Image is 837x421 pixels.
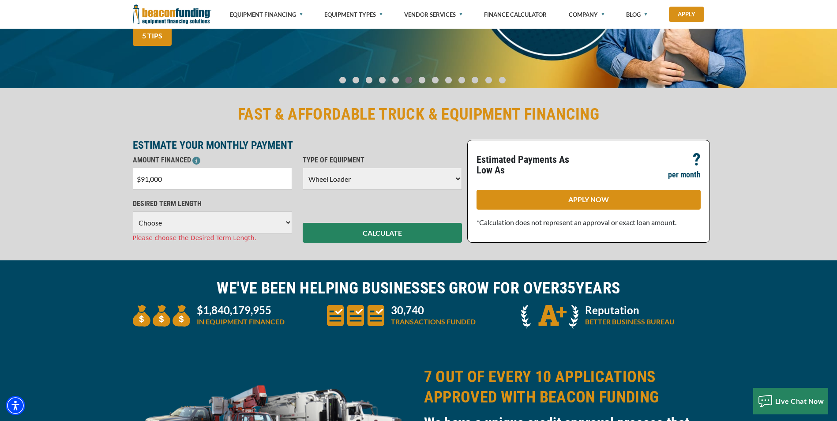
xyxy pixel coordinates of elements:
[327,305,384,326] img: three document icons to convery large amount of transactions funded
[337,76,348,84] a: Go To Slide 0
[559,279,576,297] span: 35
[133,168,292,190] input: $
[391,305,476,316] p: 30,740
[430,76,440,84] a: Go To Slide 7
[133,155,292,165] p: AMOUNT FINANCED
[350,76,361,84] a: Go To Slide 1
[668,169,701,180] p: per month
[303,155,462,165] p: TYPE OF EQUIPMENT
[133,278,705,298] h2: WE'VE BEEN HELPING BUSINESSES GROW FOR OVER YEARS
[133,104,705,124] h2: FAST & AFFORDABLE TRUCK & EQUIPMENT FINANCING
[133,305,190,327] img: three money bags to convey large amount of equipment financed
[775,397,824,405] span: Live Chat Now
[477,154,583,176] p: Estimated Payments As Low As
[443,76,454,84] a: Go To Slide 8
[753,388,829,414] button: Live Chat Now
[585,316,675,327] p: BETTER BUSINESS BUREAU
[390,76,401,84] a: Go To Slide 4
[377,76,387,84] a: Go To Slide 3
[133,233,292,243] div: Please choose the Desired Term Length.
[364,76,374,84] a: Go To Slide 2
[133,26,172,46] a: 5 TIPS
[424,367,705,407] h2: 7 OUT OF EVERY 10 APPLICATIONS APPROVED WITH BEACON FUNDING
[521,305,578,329] img: A + icon
[456,76,467,84] a: Go To Slide 9
[133,199,292,209] p: DESIRED TERM LENGTH
[669,7,704,22] a: Apply
[477,218,676,226] span: *Calculation does not represent an approval or exact loan amount.
[469,76,480,84] a: Go To Slide 10
[133,140,462,150] p: ESTIMATE YOUR MONTHLY PAYMENT
[585,305,675,316] p: Reputation
[403,76,414,84] a: Go To Slide 5
[477,190,701,210] a: APPLY NOW
[497,76,508,84] a: Go To Slide 12
[197,305,285,316] p: $1,840,179,955
[417,76,427,84] a: Go To Slide 6
[693,154,701,165] p: ?
[6,396,25,415] div: Accessibility Menu
[197,316,285,327] p: IN EQUIPMENT FINANCED
[483,76,494,84] a: Go To Slide 11
[391,316,476,327] p: TRANSACTIONS FUNDED
[303,223,462,243] button: CALCULATE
